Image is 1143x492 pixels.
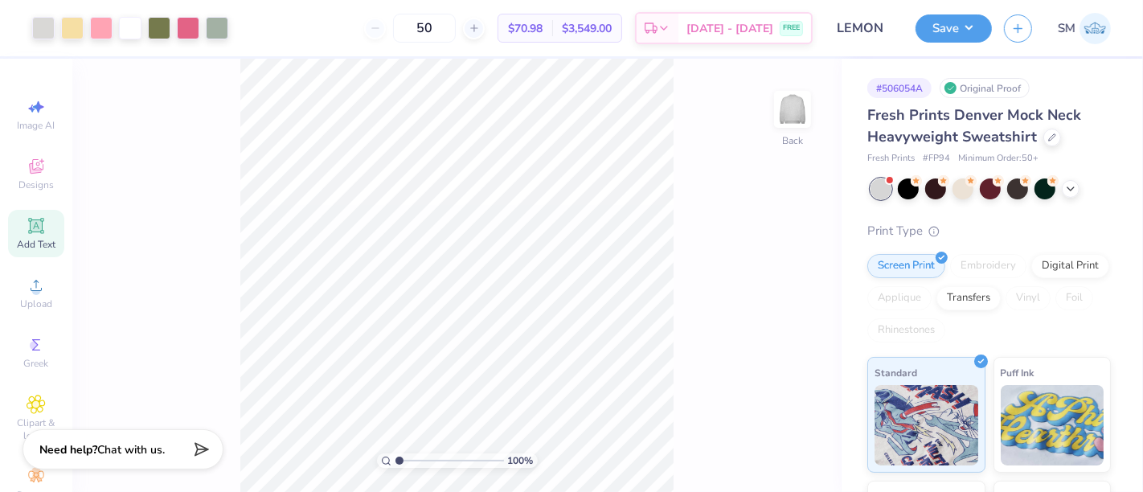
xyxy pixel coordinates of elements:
span: $70.98 [508,20,543,37]
span: # FP94 [923,152,950,166]
strong: Need help? [39,442,97,457]
span: [DATE] - [DATE] [686,20,773,37]
span: Minimum Order: 50 + [958,152,1039,166]
div: Print Type [867,222,1111,240]
span: SM [1058,19,1075,38]
span: FREE [783,23,800,34]
div: Screen Print [867,254,945,278]
span: Standard [875,364,917,381]
button: Save [916,14,992,43]
span: Greek [24,357,49,370]
img: Back [776,93,809,125]
div: Rhinestones [867,318,945,342]
div: Transfers [936,286,1001,310]
span: Fresh Prints Denver Mock Neck Heavyweight Sweatshirt [867,105,1081,146]
div: Embroidery [950,254,1026,278]
span: Upload [20,297,52,310]
img: Puff Ink [1001,385,1104,465]
img: Standard [875,385,978,465]
div: Vinyl [1006,286,1051,310]
a: SM [1058,13,1111,44]
div: Back [782,133,803,148]
span: Chat with us. [97,442,165,457]
div: Digital Print [1031,254,1109,278]
div: # 506054A [867,78,932,98]
div: Original Proof [940,78,1030,98]
input: Untitled Design [825,12,903,44]
img: Shruthi Mohan [1079,13,1111,44]
span: Designs [18,178,54,191]
span: Fresh Prints [867,152,915,166]
span: 100 % [508,453,534,468]
span: Image AI [18,119,55,132]
span: Clipart & logos [8,416,64,442]
div: Applique [867,286,932,310]
div: Foil [1055,286,1093,310]
input: – – [393,14,456,43]
span: Add Text [17,238,55,251]
span: $3,549.00 [562,20,612,37]
span: Puff Ink [1001,364,1034,381]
